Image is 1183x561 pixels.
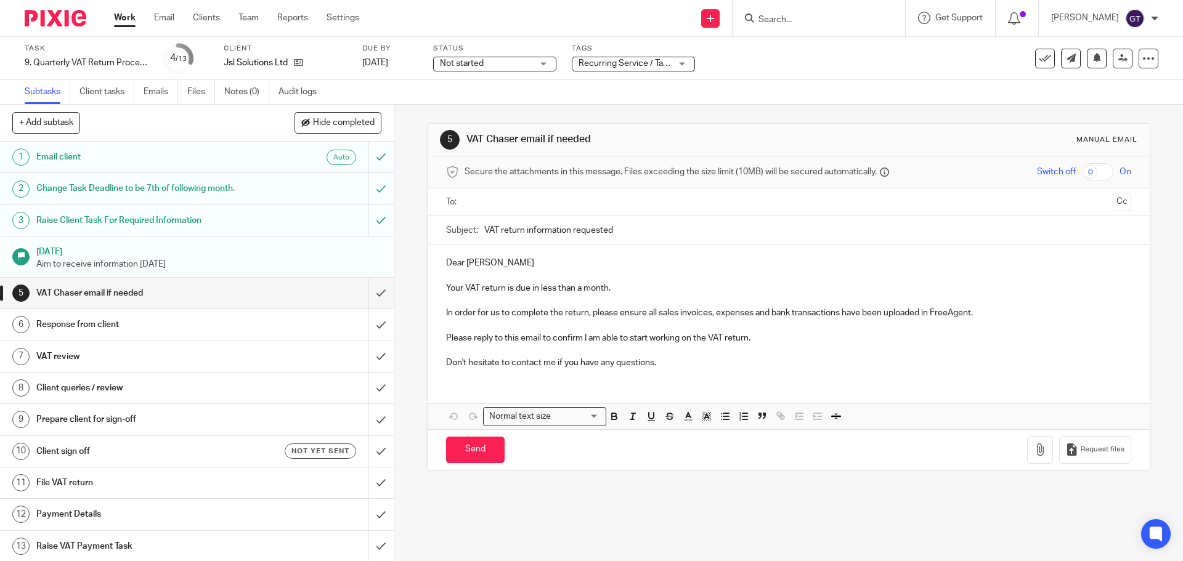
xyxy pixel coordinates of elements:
div: 8 [12,379,30,397]
div: 3 [12,212,30,229]
div: 4 [170,51,187,65]
div: 11 [12,474,30,491]
div: 1 [12,148,30,166]
img: Pixie [25,10,86,26]
h1: Raise Client Task For Required Information [36,211,250,230]
label: Subject: [446,224,478,236]
h1: VAT review [36,347,250,366]
span: Switch off [1037,166,1076,178]
button: Cc [1113,193,1131,211]
button: Hide completed [295,112,381,133]
span: [DATE] [362,59,388,67]
input: Search for option [555,410,599,423]
div: Search for option [483,407,606,426]
h1: Response from client [36,315,250,334]
label: To: [446,196,460,208]
h1: Client sign off [36,442,250,461]
p: Please reply to this email to confirm I am able to start working on the VAT return. [446,332,1131,344]
h1: Prepare client for sign-off [36,410,250,429]
div: Auto [327,150,356,165]
div: 6 [12,316,30,333]
div: 12 [12,506,30,523]
label: Tags [572,44,695,54]
label: Client [224,44,347,54]
a: Emails [144,80,178,104]
a: Email [154,12,174,24]
p: Aim to receive information [DATE] [36,258,381,270]
h1: File VAT return [36,474,250,492]
span: Recurring Service / Task + 1 [579,59,685,68]
a: Clients [193,12,220,24]
small: /13 [176,55,187,62]
p: Jsl Solutions Ltd [224,57,288,69]
span: Secure the attachments in this message. Files exceeding the size limit (10MB) will be secured aut... [465,166,877,178]
h1: Client queries / review [36,379,250,397]
label: Task [25,44,148,54]
input: Send [446,437,505,463]
h1: Change Task Deadline to be 7th of following month. [36,179,250,198]
p: Your VAT return is due in less than a month. [446,282,1131,294]
span: Not started [440,59,484,68]
a: Settings [327,12,359,24]
h1: VAT Chaser email if needed [36,284,250,302]
input: Search [757,15,868,26]
h1: Email client [36,148,250,166]
h1: [DATE] [36,243,381,258]
span: Normal text size [486,410,553,423]
span: Hide completed [313,118,375,128]
a: Reports [277,12,308,24]
a: Client tasks [79,80,134,104]
h1: Raise VAT Payment Task [36,537,250,555]
button: + Add subtask [12,112,80,133]
a: Notes (0) [224,80,269,104]
span: Request files [1081,445,1124,454]
span: Get Support [935,14,983,22]
a: Team [238,12,259,24]
p: Don't hesitate to contact me if you have any questions. [446,357,1131,369]
a: Work [114,12,136,24]
img: svg%3E [1125,9,1145,28]
span: On [1120,166,1131,178]
button: Request files [1059,436,1131,464]
h1: Payment Details [36,505,250,523]
div: 2 [12,180,30,198]
p: In order for us to complete the return, please ensure all sales invoices, expenses and bank trans... [446,307,1131,319]
div: Manual email [1076,135,1137,145]
label: Status [433,44,556,54]
div: 5 [440,130,460,150]
p: Dear [PERSON_NAME] [446,257,1131,269]
div: 9. Quarterly VAT Return Process [25,57,148,69]
div: 7 [12,348,30,365]
label: Due by [362,44,418,54]
a: Subtasks [25,80,70,104]
div: 13 [12,538,30,555]
div: 5 [12,285,30,302]
span: Not yet sent [291,446,349,456]
p: [PERSON_NAME] [1051,12,1119,24]
div: 9 [12,411,30,428]
a: Audit logs [278,80,326,104]
div: 10 [12,443,30,460]
a: Files [187,80,215,104]
h1: VAT Chaser email if needed [466,133,815,146]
